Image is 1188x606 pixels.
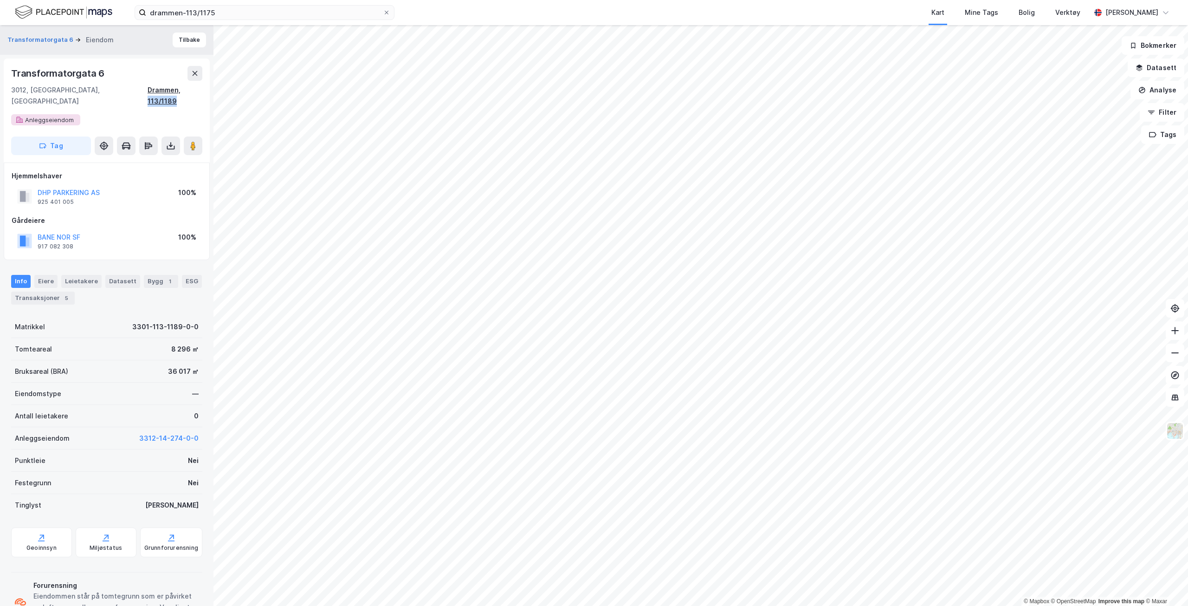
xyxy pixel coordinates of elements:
[178,187,196,198] div: 100%
[62,293,71,303] div: 5
[144,275,178,288] div: Bygg
[1019,7,1035,18] div: Bolig
[86,34,114,46] div: Eiendom
[105,275,140,288] div: Datasett
[15,500,41,511] div: Tinglyst
[132,321,199,332] div: 3301-113-1189-0-0
[7,35,75,45] button: Transformatorgata 6
[90,544,122,552] div: Miljøstatus
[1122,36,1184,55] button: Bokmerker
[38,198,74,206] div: 925 401 005
[171,344,199,355] div: 8 296 ㎡
[1130,81,1184,99] button: Analyse
[965,7,998,18] div: Mine Tags
[188,455,199,466] div: Nei
[146,6,383,20] input: Søk på adresse, matrikkel, gårdeiere, leietakere eller personer
[145,500,199,511] div: [PERSON_NAME]
[148,85,202,107] div: Drammen, 113/1189
[1166,422,1184,440] img: Z
[11,85,148,107] div: 3012, [GEOGRAPHIC_DATA], [GEOGRAPHIC_DATA]
[173,33,206,47] button: Tilbake
[38,243,73,250] div: 917 082 308
[26,544,57,552] div: Geoinnsyn
[11,66,106,81] div: Transformatorgata 6
[1142,561,1188,606] div: Kontrollprogram for chat
[1098,598,1144,605] a: Improve this map
[165,277,174,286] div: 1
[33,580,199,591] div: Forurensning
[1055,7,1080,18] div: Verktøy
[1024,598,1049,605] a: Mapbox
[194,411,199,422] div: 0
[11,292,75,305] div: Transaksjoner
[12,170,202,182] div: Hjemmelshaver
[188,477,199,489] div: Nei
[15,366,68,377] div: Bruksareal (BRA)
[1128,59,1184,77] button: Datasett
[15,433,70,444] div: Anleggseiendom
[15,344,52,355] div: Tomteareal
[61,275,102,288] div: Leietakere
[139,433,199,444] button: 3312-14-274-0-0
[192,388,199,399] div: —
[182,275,202,288] div: ESG
[11,275,31,288] div: Info
[15,477,51,489] div: Festegrunn
[1140,103,1184,122] button: Filter
[15,321,45,332] div: Matrikkel
[15,4,112,20] img: logo.f888ab2527a4732fd821a326f86c7f29.svg
[144,544,198,552] div: Grunnforurensning
[11,137,91,155] button: Tag
[1051,598,1096,605] a: OpenStreetMap
[1105,7,1158,18] div: [PERSON_NAME]
[168,366,199,377] div: 36 017 ㎡
[15,388,61,399] div: Eiendomstype
[1141,125,1184,144] button: Tags
[34,275,58,288] div: Eiere
[931,7,944,18] div: Kart
[178,232,196,243] div: 100%
[15,455,45,466] div: Punktleie
[15,411,68,422] div: Antall leietakere
[12,215,202,226] div: Gårdeiere
[1142,561,1188,606] iframe: Chat Widget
